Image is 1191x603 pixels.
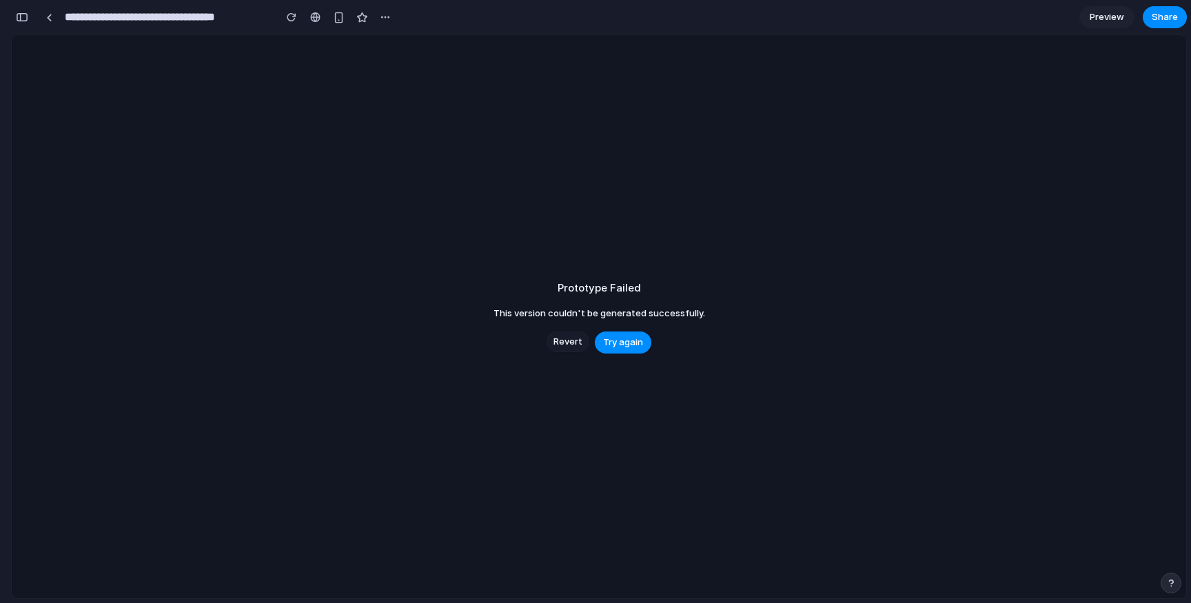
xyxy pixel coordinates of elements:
span: Try again [603,336,643,349]
h2: Prototype Failed [558,280,641,296]
button: Try again [595,331,651,354]
span: This version couldn't be generated successfully. [493,307,705,320]
a: Preview [1079,6,1134,28]
span: Preview [1090,10,1124,24]
button: Revert [547,331,589,352]
button: Share [1143,6,1187,28]
span: Revert [553,335,582,349]
span: Share [1152,10,1178,24]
